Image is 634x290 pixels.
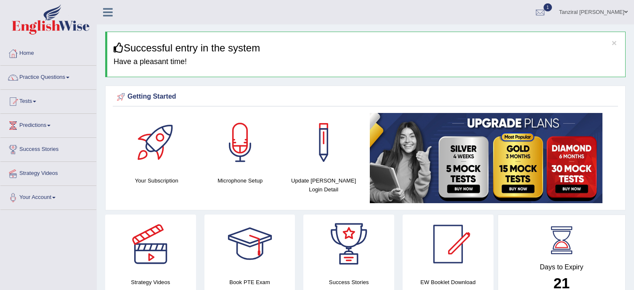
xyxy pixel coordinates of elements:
[0,66,96,87] a: Practice Questions
[544,3,552,11] span: 1
[0,42,96,63] a: Home
[507,263,616,271] h4: Days to Expiry
[203,176,278,185] h4: Microphone Setup
[370,113,602,203] img: small5.jpg
[115,91,616,103] div: Getting Started
[0,114,96,135] a: Predictions
[612,38,617,47] button: ×
[403,278,493,287] h4: EW Booklet Download
[114,43,619,54] h3: Successful entry in the system
[204,278,295,287] h4: Book PTE Exam
[0,138,96,159] a: Success Stories
[0,90,96,111] a: Tests
[303,278,394,287] h4: Success Stories
[119,176,194,185] h4: Your Subscription
[0,162,96,183] a: Strategy Videos
[114,58,619,66] h4: Have a pleasant time!
[0,186,96,207] a: Your Account
[105,278,196,287] h4: Strategy Videos
[286,176,361,194] h4: Update [PERSON_NAME] Login Detail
